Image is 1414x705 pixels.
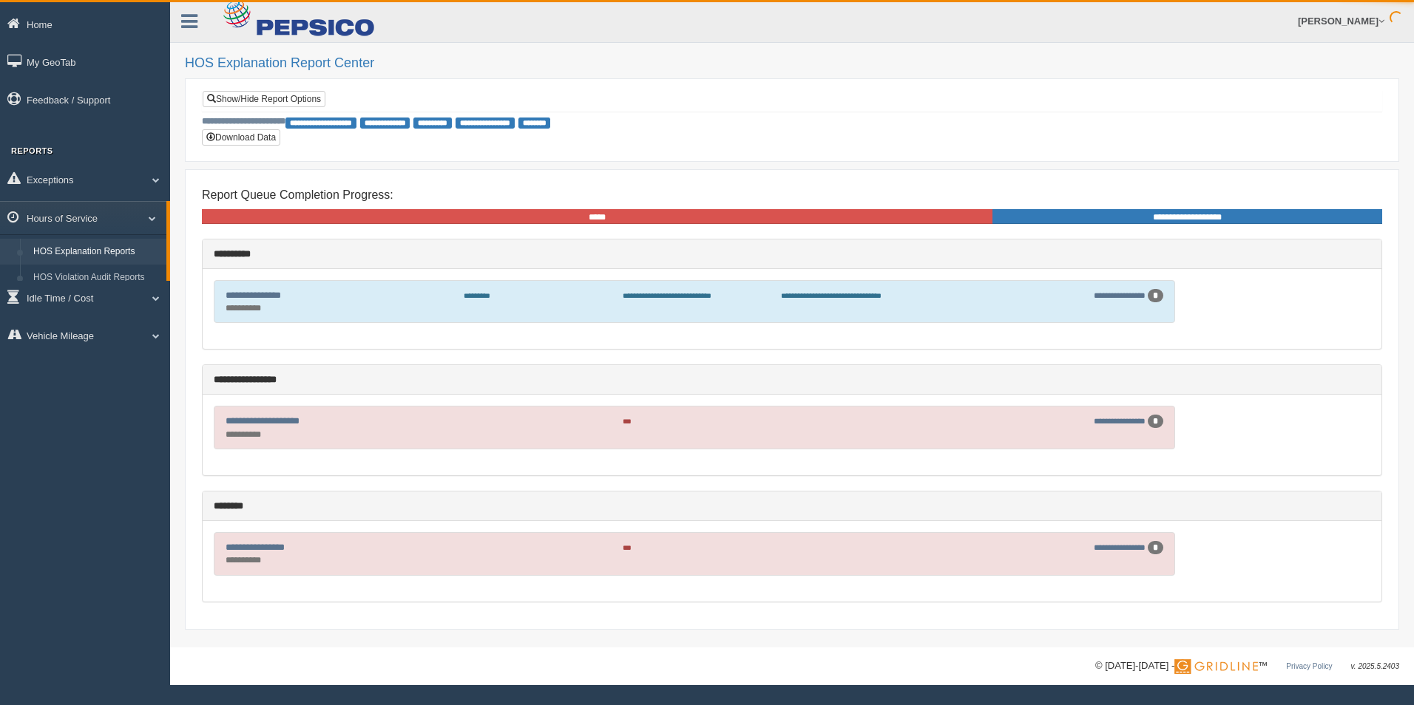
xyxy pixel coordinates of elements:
h2: HOS Explanation Report Center [185,56,1399,71]
div: © [DATE]-[DATE] - ™ [1095,658,1399,674]
button: Download Data [202,129,280,146]
img: Gridline [1174,659,1258,674]
a: Privacy Policy [1286,662,1332,670]
span: v. 2025.5.2403 [1351,662,1399,670]
a: Show/Hide Report Options [203,91,325,107]
a: HOS Explanation Reports [27,239,166,265]
a: HOS Violation Audit Reports [27,265,166,291]
h4: Report Queue Completion Progress: [202,188,1382,202]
